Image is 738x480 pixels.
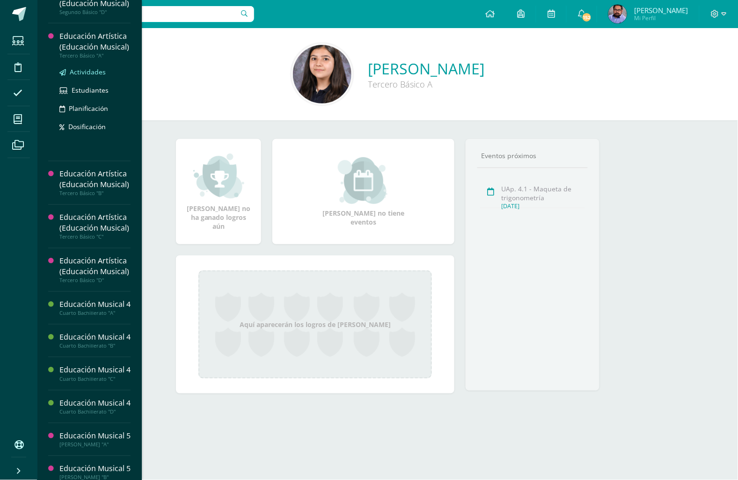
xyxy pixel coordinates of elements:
div: Eventos próximos [477,151,588,160]
span: Dosificación [68,122,106,131]
input: Busca un usuario... [44,6,254,22]
a: Planificación [59,103,131,114]
div: Segundo Básico "D" [59,9,131,15]
div: Educación Artística (Educación Musical) [59,212,131,234]
a: Educación Musical 4Cuarto Bachillerato "D" [59,398,131,415]
a: Educación Musical 4Cuarto Bachillerato "A" [59,299,131,317]
div: Tercero Básico "C" [59,234,131,240]
div: UAp. 4.1 - Maqueta de trigonometría [501,184,585,202]
div: Educación Artística (Educación Musical) [59,31,131,52]
div: Tercero Básico "A" [59,52,131,59]
div: [PERSON_NAME] no tiene eventos [317,157,410,226]
div: Tercero Básico "D" [59,277,131,284]
a: Educación Musical 4Cuarto Bachillerato "B" [59,332,131,349]
div: Tercero Básico "B" [59,190,131,197]
div: Educación Musical 4 [59,398,131,409]
a: Educación Musical 5[PERSON_NAME] "A" [59,431,131,448]
div: Cuarto Bachillerato "D" [59,409,131,415]
div: [PERSON_NAME] "A" [59,442,131,448]
div: Educación Musical 4 [59,299,131,310]
div: Educación Musical 5 [59,464,131,474]
span: Actividades [70,67,106,76]
span: 152 [582,12,592,22]
span: Estudiantes [72,86,109,95]
div: [PERSON_NAME] no ha ganado logros aún [185,153,252,231]
span: Planificación [69,104,108,113]
div: Educación Musical 5 [59,431,131,442]
span: [PERSON_NAME] [634,6,688,15]
a: Educación Artística (Educación Musical)Tercero Básico "B" [59,169,131,197]
div: Tercero Básico A [368,79,485,90]
img: 7c3d6755148f85b195babec4e2a345e8.png [608,5,627,23]
div: Cuarto Bachillerato "C" [59,376,131,383]
div: [DATE] [501,202,585,210]
img: event_small.png [338,157,389,204]
a: Estudiantes [59,85,131,95]
div: Educación Musical 4 [59,332,131,343]
img: 967cf4c858b0e04b5501d3015b0e3bec.png [293,45,351,103]
a: Educación Artística (Educación Musical)Tercero Básico "A" [59,31,131,59]
span: Mi Perfil [634,14,688,22]
img: achievement_small.png [193,153,244,199]
a: Educación Musical 4Cuarto Bachillerato "C" [59,365,131,382]
div: Educación Musical 4 [59,365,131,376]
a: Educación Artística (Educación Musical)Tercero Básico "C" [59,212,131,240]
a: Dosificación [59,121,131,132]
div: Educación Artística (Educación Musical) [59,169,131,190]
div: Aquí aparecerán los logros de [PERSON_NAME] [198,270,432,378]
a: Actividades [59,66,131,77]
div: Cuarto Bachillerato "A" [59,310,131,317]
a: [PERSON_NAME] [368,58,485,79]
div: Cuarto Bachillerato "B" [59,343,131,349]
a: Educación Artística (Educación Musical)Tercero Básico "D" [59,256,131,284]
div: Educación Artística (Educación Musical) [59,256,131,277]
